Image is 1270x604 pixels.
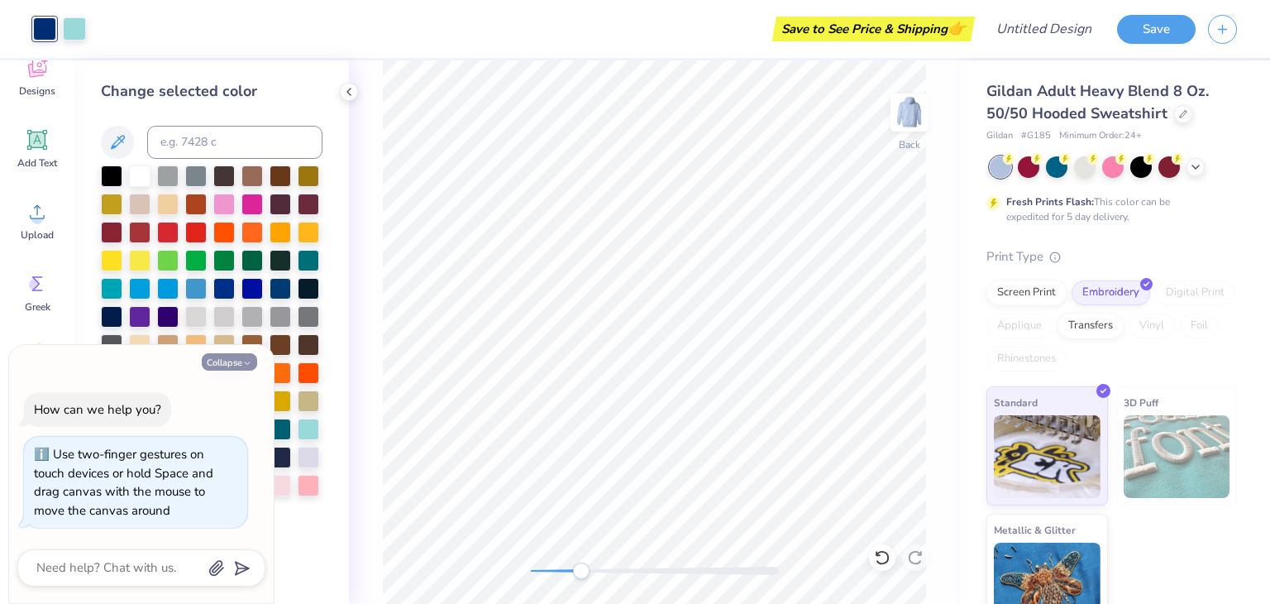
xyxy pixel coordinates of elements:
[17,156,57,170] span: Add Text
[986,129,1013,143] span: Gildan
[776,17,971,41] div: Save to See Price & Shipping
[1117,15,1196,44] button: Save
[893,96,926,129] img: Back
[986,314,1053,338] div: Applique
[1059,129,1142,143] span: Minimum Order: 24 +
[34,401,161,418] div: How can we help you?
[1129,314,1175,338] div: Vinyl
[986,280,1067,305] div: Screen Print
[1058,314,1124,338] div: Transfers
[21,228,54,242] span: Upload
[147,126,322,159] input: e.g. 7428 c
[1155,280,1235,305] div: Digital Print
[19,84,55,98] span: Designs
[986,81,1209,123] span: Gildan Adult Heavy Blend 8 Oz. 50/50 Hooded Sweatshirt
[34,446,213,519] div: Use two-finger gestures on touch devices or hold Space and drag canvas with the mouse to move the...
[1124,415,1230,498] img: 3D Puff
[1006,194,1210,224] div: This color can be expedited for 5 day delivery.
[1124,394,1158,411] span: 3D Puff
[25,300,50,314] span: Greek
[1072,280,1150,305] div: Embroidery
[899,137,920,152] div: Back
[986,347,1067,372] div: Rhinestones
[1006,195,1094,209] strong: Fresh Prints Flash:
[1180,314,1219,338] div: Foil
[101,80,322,103] div: Change selected color
[994,415,1101,498] img: Standard
[986,247,1237,266] div: Print Type
[983,12,1105,46] input: Untitled Design
[994,521,1076,539] span: Metallic & Glitter
[1021,129,1051,143] span: # G185
[994,394,1038,411] span: Standard
[948,18,966,38] span: 👉
[202,353,257,371] button: Collapse
[573,563,590,579] div: Accessibility label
